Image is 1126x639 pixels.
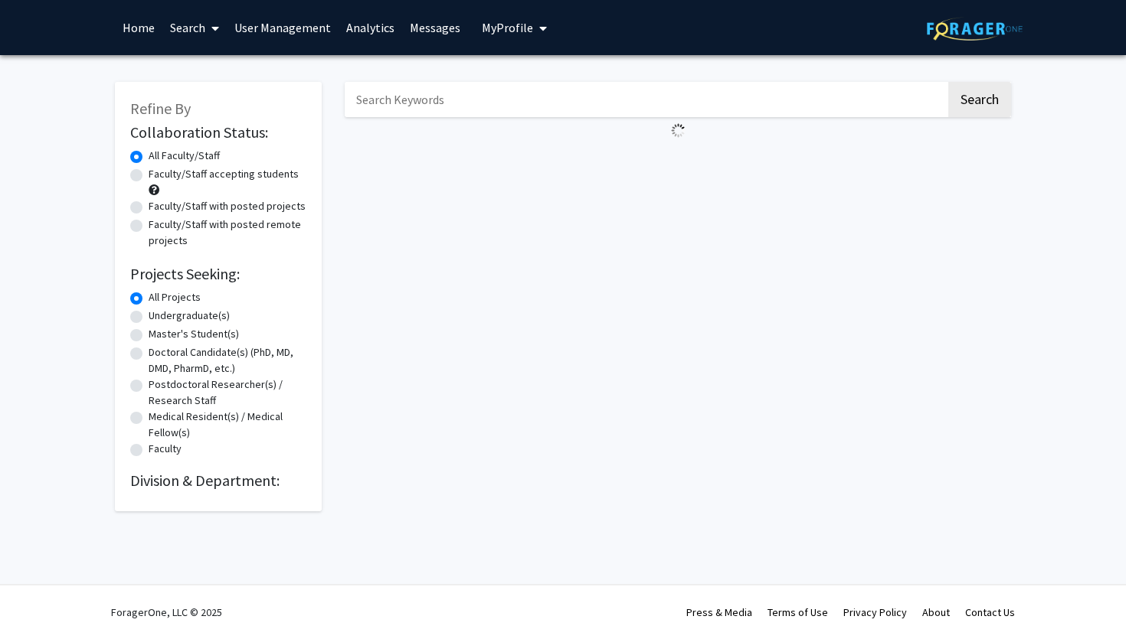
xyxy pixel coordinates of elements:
a: Search [162,1,227,54]
div: ForagerOne, LLC © 2025 [111,585,222,639]
label: Faculty [149,441,182,457]
label: Master's Student(s) [149,326,239,342]
a: Privacy Policy [843,605,907,619]
label: Doctoral Candidate(s) (PhD, MD, DMD, PharmD, etc.) [149,344,306,377]
span: Refine By [130,99,191,118]
img: ForagerOne Logo [927,17,1023,41]
input: Search Keywords [345,82,946,117]
label: All Faculty/Staff [149,148,220,164]
h2: Collaboration Status: [130,123,306,142]
a: Terms of Use [768,605,828,619]
label: Faculty/Staff accepting students [149,166,299,182]
nav: Page navigation [345,144,1011,179]
label: Faculty/Staff with posted projects [149,198,306,214]
h2: Division & Department: [130,471,306,490]
a: User Management [227,1,339,54]
span: My Profile [482,20,533,35]
label: Medical Resident(s) / Medical Fellow(s) [149,409,306,441]
a: Analytics [339,1,402,54]
a: About [922,605,950,619]
label: Postdoctoral Researcher(s) / Research Staff [149,377,306,409]
label: All Projects [149,289,201,305]
a: Home [115,1,162,54]
label: Faculty/Staff with posted remote projects [149,217,306,249]
a: Messages [402,1,468,54]
a: Contact Us [965,605,1015,619]
label: Undergraduate(s) [149,308,230,324]
h2: Projects Seeking: [130,265,306,283]
button: Search [948,82,1011,117]
a: Press & Media [686,605,752,619]
img: Loading [665,117,692,144]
